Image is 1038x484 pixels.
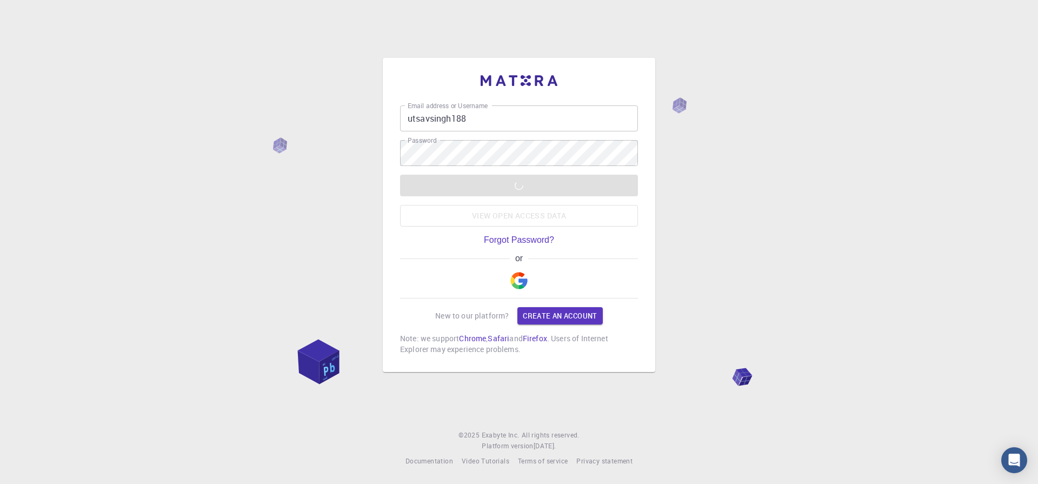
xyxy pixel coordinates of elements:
[459,333,486,343] a: Chrome
[576,456,633,467] a: Privacy statement
[405,456,453,465] span: Documentation
[482,430,520,439] span: Exabyte Inc.
[408,136,436,145] label: Password
[522,430,580,441] span: All rights reserved.
[510,254,528,263] span: or
[534,441,556,452] a: [DATE].
[484,235,554,245] a: Forgot Password?
[523,333,547,343] a: Firefox
[405,456,453,467] a: Documentation
[518,456,568,467] a: Terms of service
[400,333,638,355] p: Note: we support , and . Users of Internet Explorer may experience problems.
[534,441,556,450] span: [DATE] .
[458,430,481,441] span: © 2025
[1001,447,1027,473] div: Open Intercom Messenger
[510,272,528,289] img: Google
[576,456,633,465] span: Privacy statement
[462,456,509,467] a: Video Tutorials
[408,101,488,110] label: Email address or Username
[482,430,520,441] a: Exabyte Inc.
[482,441,533,452] span: Platform version
[435,310,509,321] p: New to our platform?
[517,307,602,324] a: Create an account
[462,456,509,465] span: Video Tutorials
[488,333,509,343] a: Safari
[518,456,568,465] span: Terms of service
